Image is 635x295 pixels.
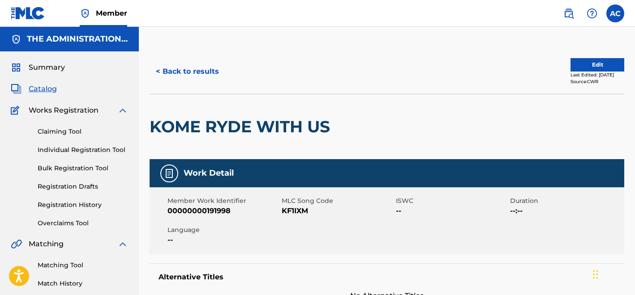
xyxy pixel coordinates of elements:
img: help [587,8,597,19]
div: User Menu [606,4,624,22]
iframe: Resource Center [610,178,635,250]
img: Catalog [11,84,21,94]
img: search [563,8,574,19]
span: --:-- [510,206,622,216]
div: Help [583,4,601,22]
div: Drag [593,261,598,288]
span: Member [96,8,127,18]
button: Edit [571,58,624,72]
span: Summary [29,62,65,73]
img: Work Detail [164,168,175,179]
a: Overclaims Tool [38,219,128,228]
div: Source: CWR [571,78,624,85]
span: Member Work Identifier [167,196,279,206]
a: Match History [38,279,128,288]
a: Registration Drafts [38,182,128,191]
img: expand [117,105,128,116]
span: MLC Song Code [282,196,394,206]
a: Individual Registration Tool [38,145,128,155]
span: -- [396,206,508,216]
span: Works Registration [29,105,99,116]
h5: THE ADMINISTRATION MP INC [27,34,128,44]
a: Bulk Registration Tool [38,164,128,173]
a: SummarySummary [11,62,65,73]
h2: KOME RYDE WITH US [150,117,335,137]
h5: Alternative Titles [159,273,615,282]
img: Accounts [11,34,21,45]
img: MLC Logo [11,7,45,20]
img: Top Rightsholder [80,8,90,19]
a: CatalogCatalog [11,84,57,94]
a: Public Search [560,4,578,22]
span: Matching [29,239,64,249]
button: < Back to results [150,60,225,83]
img: Matching [11,239,22,249]
span: KF1IXM [282,206,394,216]
div: Last Edited: [DATE] [571,72,624,78]
span: Duration [510,196,622,206]
img: Summary [11,62,21,73]
span: -- [167,235,279,245]
span: ISWC [396,196,508,206]
span: 00000000191998 [167,206,279,216]
span: Catalog [29,84,57,94]
img: Works Registration [11,105,22,116]
a: Claiming Tool [38,127,128,136]
iframe: Chat Widget [590,252,635,295]
img: expand [117,239,128,249]
h5: Work Detail [184,168,234,178]
a: Matching Tool [38,261,128,270]
a: Registration History [38,200,128,210]
span: Language [167,225,279,235]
